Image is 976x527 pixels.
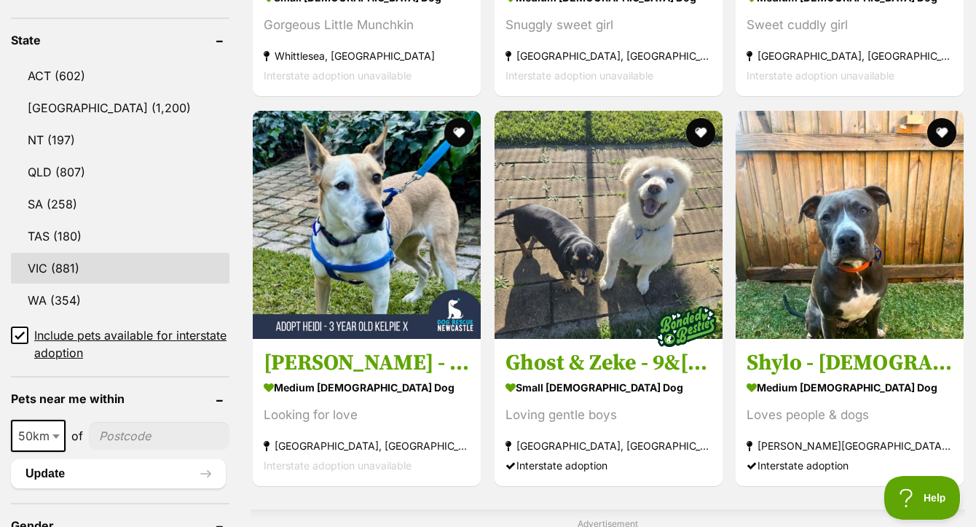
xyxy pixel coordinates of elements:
[11,285,229,316] a: WA (354)
[505,436,712,456] strong: [GEOGRAPHIC_DATA], [GEOGRAPHIC_DATA]
[505,405,712,425] div: Loving gentle boys
[11,34,229,47] header: State
[11,420,66,452] span: 50km
[505,47,712,66] strong: [GEOGRAPHIC_DATA], [GEOGRAPHIC_DATA]
[685,118,715,147] button: favourite
[505,456,712,475] div: Interstate adoption
[927,118,956,147] button: favourite
[505,377,712,398] strong: small [DEMOGRAPHIC_DATA] Dog
[34,327,229,362] span: Include pets available for interstate adoption
[264,436,470,456] strong: [GEOGRAPHIC_DATA], [GEOGRAPHIC_DATA]
[11,60,229,91] a: ACT (602)
[12,426,64,446] span: 50km
[253,111,481,339] img: Heidi - 3 Year Old Kelpie X - Australian Kelpie Dog
[747,377,953,398] strong: medium [DEMOGRAPHIC_DATA] Dog
[264,349,470,377] h3: [PERSON_NAME] - [DEMOGRAPHIC_DATA] Kelpie X
[264,405,470,425] div: Looking for love
[747,16,953,36] div: Sweet cuddly girl
[264,377,470,398] strong: medium [DEMOGRAPHIC_DATA] Dog
[11,253,229,284] a: VIC (881)
[11,93,229,123] a: [GEOGRAPHIC_DATA] (1,200)
[11,125,229,155] a: NT (197)
[505,349,712,377] h3: Ghost & Zeke - 9&[DEMOGRAPHIC_DATA] Spitz & Dachshund
[649,290,722,363] img: bonded besties
[253,338,481,486] a: [PERSON_NAME] - [DEMOGRAPHIC_DATA] Kelpie X medium [DEMOGRAPHIC_DATA] Dog Looking for love [GEOGR...
[264,47,470,66] strong: Whittlesea, [GEOGRAPHIC_DATA]
[264,70,412,82] span: Interstate adoption unavailable
[71,427,83,445] span: of
[495,338,723,486] a: Ghost & Zeke - 9&[DEMOGRAPHIC_DATA] Spitz & Dachshund small [DEMOGRAPHIC_DATA] Dog Loving gentle ...
[495,111,723,339] img: Ghost & Zeke - 9&7 YO Spitz & Dachshund - Japanese Spitz x Dachshund Dog
[505,16,712,36] div: Snuggly sweet girl
[11,327,229,362] a: Include pets available for interstate adoption
[736,338,964,486] a: Shylo - [DEMOGRAPHIC_DATA] American Staffy X medium [DEMOGRAPHIC_DATA] Dog Loves people & dogs [P...
[747,456,953,475] div: Interstate adoption
[11,157,229,187] a: QLD (807)
[736,111,964,339] img: Shylo - 1 Year Old American Staffy X - American Staffordshire Terrier Dog
[11,392,229,405] header: Pets near me within
[884,476,961,520] iframe: Help Scout Beacon - Open
[747,405,953,425] div: Loves people & dogs
[11,189,229,219] a: SA (258)
[505,70,653,82] span: Interstate adoption unavailable
[747,436,953,456] strong: [PERSON_NAME][GEOGRAPHIC_DATA], [GEOGRAPHIC_DATA]
[747,47,953,66] strong: [GEOGRAPHIC_DATA], [GEOGRAPHIC_DATA]
[11,221,229,251] a: TAS (180)
[89,422,229,450] input: postcode
[747,349,953,377] h3: Shylo - [DEMOGRAPHIC_DATA] American Staffy X
[747,70,894,82] span: Interstate adoption unavailable
[11,459,226,488] button: Update
[264,459,412,472] span: Interstate adoption unavailable
[264,16,470,36] div: Gorgeous Little Munchkin
[444,118,473,147] button: favourite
